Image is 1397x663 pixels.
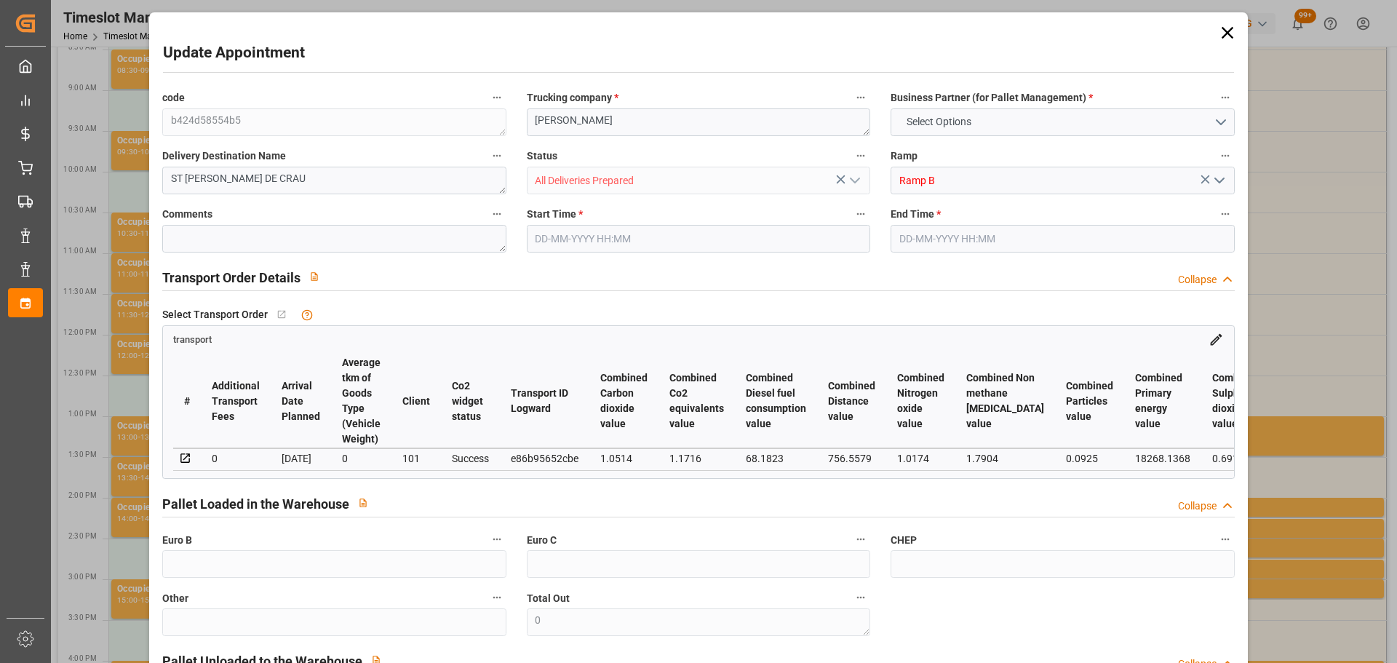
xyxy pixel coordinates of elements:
[487,146,506,165] button: Delivery Destination Name
[1207,170,1229,192] button: open menu
[1201,354,1270,448] th: Combined Sulphur dioxide value
[891,533,917,548] span: CHEP
[1135,450,1190,467] div: 18268.1368
[669,450,724,467] div: 1.1716
[527,148,557,164] span: Status
[527,207,583,222] span: Start Time
[899,114,979,130] span: Select Options
[851,588,870,607] button: Total Out
[851,530,870,549] button: Euro C
[201,354,271,448] th: Additional Transport Fees
[1066,450,1113,467] div: 0.0925
[162,108,506,136] textarea: b424d58554b5
[589,354,658,448] th: Combined Carbon dioxide value
[527,608,870,636] textarea: 0
[891,148,918,164] span: Ramp
[162,148,286,164] span: Delivery Destination Name
[162,494,349,514] h2: Pallet Loaded in the Warehouse
[173,333,212,344] a: transport
[162,207,212,222] span: Comments
[735,354,817,448] th: Combined Diesel fuel consumption value
[1178,272,1217,287] div: Collapse
[271,354,331,448] th: Arrival Date Planned
[891,167,1234,194] input: Type to search/select
[162,307,268,322] span: Select Transport Order
[402,450,430,467] div: 101
[527,225,870,253] input: DD-MM-YYYY HH:MM
[1124,354,1201,448] th: Combined Primary energy value
[163,41,305,65] h2: Update Appointment
[349,489,377,517] button: View description
[487,530,506,549] button: Euro B
[173,354,201,448] th: #
[527,533,557,548] span: Euro C
[391,354,441,448] th: Client
[851,205,870,223] button: Start Time *
[891,207,941,222] span: End Time
[452,450,489,467] div: Success
[891,225,1234,253] input: DD-MM-YYYY HH:MM
[162,268,301,287] h2: Transport Order Details
[897,450,944,467] div: 1.0174
[851,146,870,165] button: Status
[487,205,506,223] button: Comments
[1216,146,1235,165] button: Ramp
[746,450,806,467] div: 68.1823
[342,450,381,467] div: 0
[212,450,260,467] div: 0
[173,334,212,345] span: transport
[301,263,328,290] button: View description
[828,450,875,467] div: 756.5579
[1216,88,1235,107] button: Business Partner (for Pallet Management) *
[843,170,865,192] button: open menu
[162,591,188,606] span: Other
[1055,354,1124,448] th: Combined Particles value
[1178,499,1217,514] div: Collapse
[162,167,506,194] textarea: ST [PERSON_NAME] DE CRAU
[817,354,886,448] th: Combined Distance value
[487,88,506,107] button: code
[891,90,1093,106] span: Business Partner (for Pallet Management)
[511,450,578,467] div: e86b95652cbe
[955,354,1055,448] th: Combined Non methane [MEDICAL_DATA] value
[600,450,648,467] div: 1.0514
[162,90,185,106] span: code
[441,354,500,448] th: Co2 widget status
[487,588,506,607] button: Other
[527,108,870,136] textarea: [PERSON_NAME]
[891,108,1234,136] button: open menu
[1216,205,1235,223] button: End Time *
[658,354,735,448] th: Combined Co2 equivalents value
[527,167,870,194] input: Type to search/select
[966,450,1044,467] div: 1.7904
[162,533,192,548] span: Euro B
[331,354,391,448] th: Average tkm of Goods Type (Vehicle Weight)
[1212,450,1259,467] div: 0.6911
[886,354,955,448] th: Combined Nitrogen oxide value
[500,354,589,448] th: Transport ID Logward
[1216,530,1235,549] button: CHEP
[527,90,618,106] span: Trucking company
[527,591,570,606] span: Total Out
[282,450,320,467] div: [DATE]
[851,88,870,107] button: Trucking company *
